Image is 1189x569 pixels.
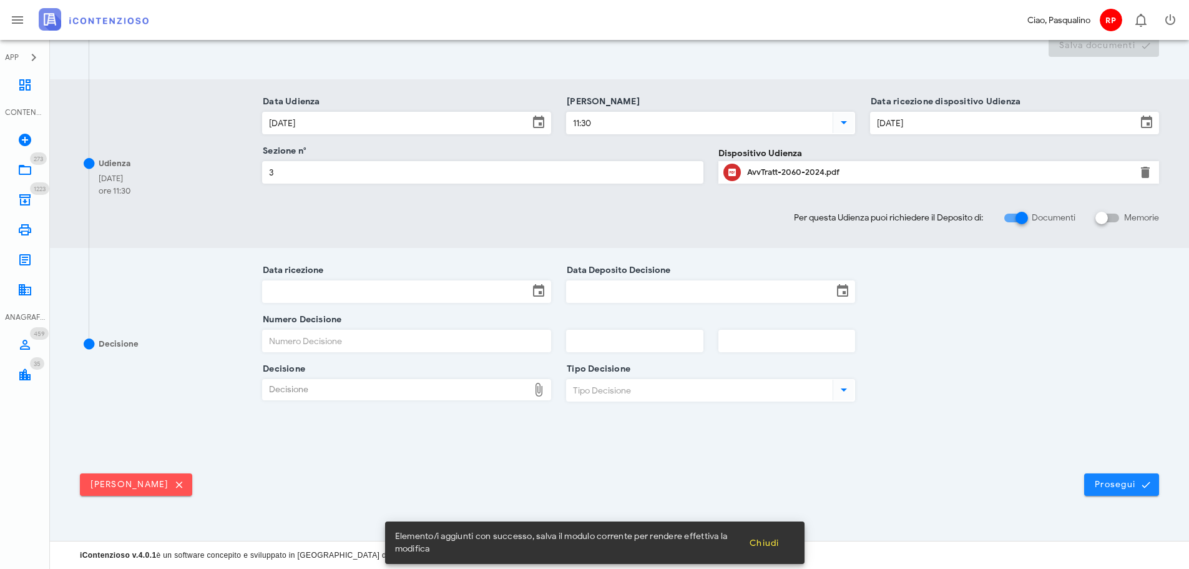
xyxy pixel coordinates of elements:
[30,357,44,370] span: Distintivo
[259,145,306,157] label: Sezione n°
[80,473,192,496] button: [PERSON_NAME]
[1095,5,1125,35] button: RP
[30,152,47,165] span: Distintivo
[30,182,49,195] span: Distintivo
[39,8,149,31] img: logo-text-2x.png
[567,112,830,134] input: Ora Udienza
[5,312,45,323] div: ANAGRAFICA
[263,380,529,400] div: Decisione
[99,172,130,185] div: [DATE]
[34,185,46,193] span: 1223
[1094,479,1149,490] span: Prosegui
[1138,165,1153,180] button: Elimina
[80,551,156,560] strong: iContenzioso v.4.0.1
[30,327,49,340] span: Distintivo
[794,211,983,224] span: Per questa Udienza puoi richiedere il Deposito di:
[739,532,790,554] button: Chiudi
[263,162,702,183] input: Sezione n°
[263,330,550,352] input: Numero Decisione
[563,96,640,108] label: [PERSON_NAME]
[1100,9,1122,31] span: RP
[259,314,341,326] label: Numero Decisione
[99,185,130,197] div: ore 11:30
[723,164,741,181] button: Clicca per aprire un'anteprima del file o scaricarlo
[34,155,43,163] span: 273
[34,330,45,338] span: 459
[90,479,182,490] span: [PERSON_NAME]
[259,363,305,375] label: Decisione
[718,147,802,160] label: Dispositivo Udienza
[867,96,1020,108] label: Data ricezione dispositivo Udienza
[1084,473,1159,496] button: Prosegui
[34,360,41,368] span: 35
[99,157,130,170] div: Udienza
[567,380,830,401] input: Tipo Decisione
[99,338,139,350] div: Decisione
[1027,14,1090,27] div: Ciao, Pasqualino
[1032,212,1075,224] label: Documenti
[395,530,739,555] span: Elemento/i aggiunti con successo, salva il modulo corrente per rendere effettiva la modifica
[563,363,630,375] label: Tipo Decisione
[749,538,780,548] span: Chiudi
[1125,5,1155,35] button: Distintivo
[5,107,45,118] div: CONTENZIOSO
[747,162,1130,182] div: Clicca per aprire un'anteprima del file o scaricarlo
[747,167,1130,177] div: AvvTratt-2060-2024.pdf
[259,96,320,108] label: Data Udienza
[1124,212,1159,224] label: Memorie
